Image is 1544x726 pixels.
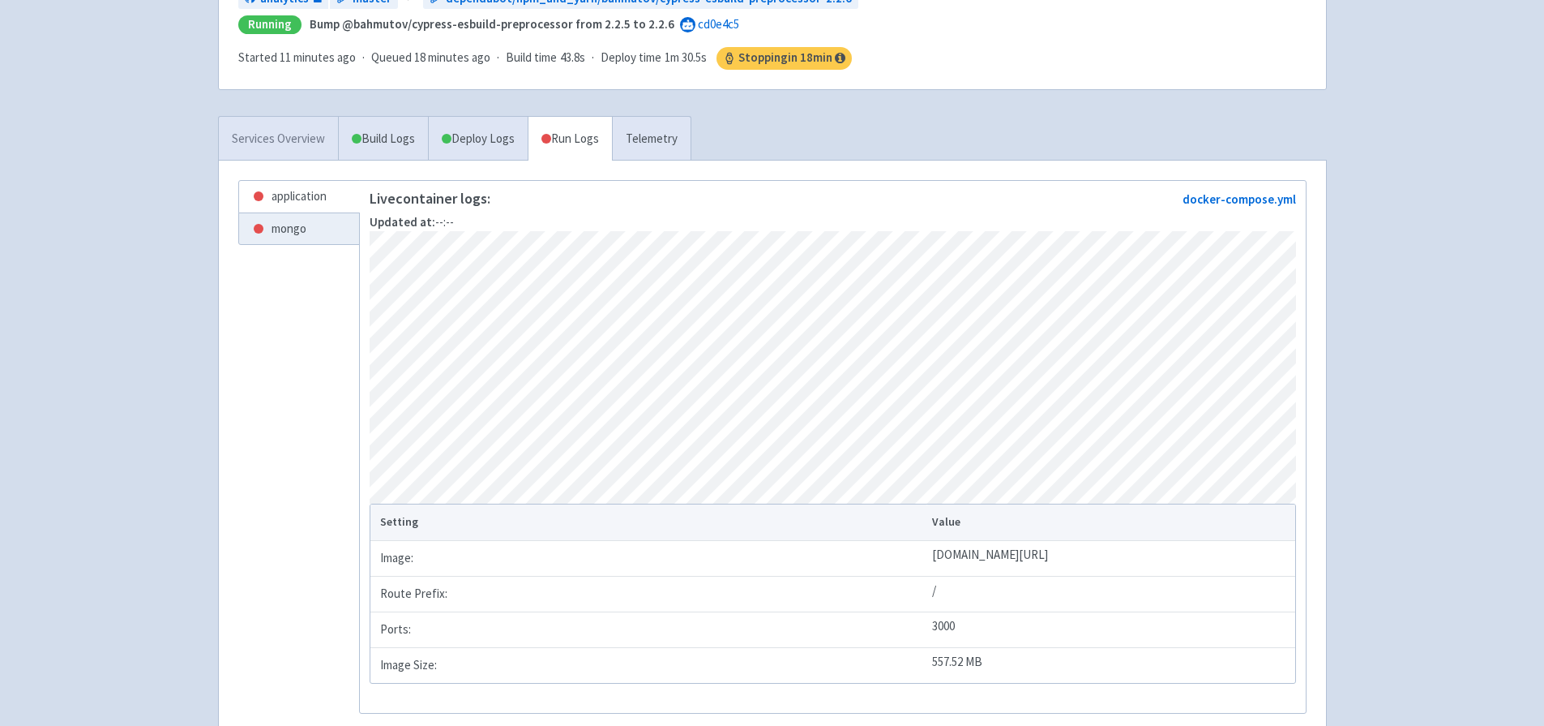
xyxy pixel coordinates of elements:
[428,117,528,161] a: Deploy Logs
[339,117,428,161] a: Build Logs
[370,505,927,540] th: Setting
[414,49,490,65] time: 18 minutes ago
[238,47,852,70] div: · · ·
[926,647,1294,683] td: 557.52 MB
[716,47,852,70] span: Stopping in 18 min
[370,647,927,683] td: Image Size:
[926,540,1294,576] td: [DOMAIN_NAME][URL]
[280,49,356,65] time: 11 minutes ago
[310,16,674,32] strong: Bump @bahmutov/cypress-esbuild-preprocessor from 2.2.5 to 2.2.6
[926,576,1294,612] td: /
[238,49,356,65] span: Started
[370,191,490,207] p: Live container logs:
[601,49,661,67] span: Deploy time
[665,49,707,67] span: 1m 30.5s
[371,49,490,65] span: Queued
[560,49,585,67] span: 43.8s
[370,214,454,230] span: --:--
[528,117,612,161] a: Run Logs
[370,540,927,576] td: Image:
[926,505,1294,540] th: Value
[370,214,435,230] strong: Updated at:
[239,213,359,245] a: mongo
[239,181,359,213] a: application
[698,16,739,32] a: cd0e4c5
[238,15,302,34] div: Running
[370,612,927,647] td: Ports:
[370,576,927,612] td: Route Prefix:
[219,117,338,161] a: Services Overview
[1183,191,1296,207] a: docker-compose.yml
[926,612,1294,647] td: 3000
[612,117,691,161] a: Telemetry
[506,49,557,67] span: Build time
